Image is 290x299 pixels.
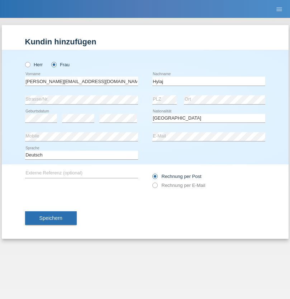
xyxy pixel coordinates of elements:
[39,215,62,221] span: Speichern
[152,174,157,183] input: Rechnung per Post
[25,62,43,67] label: Herr
[152,183,205,188] label: Rechnung per E-Mail
[51,62,56,67] input: Frau
[152,183,157,192] input: Rechnung per E-Mail
[25,211,77,225] button: Speichern
[272,7,286,11] a: menu
[25,62,30,67] input: Herr
[152,174,201,179] label: Rechnung per Post
[25,37,265,46] h1: Kundin hinzufügen
[276,6,283,13] i: menu
[51,62,70,67] label: Frau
